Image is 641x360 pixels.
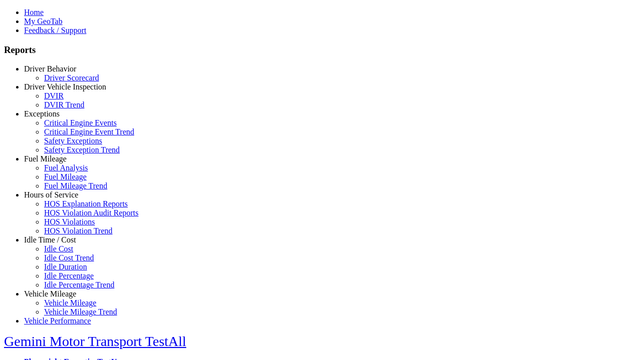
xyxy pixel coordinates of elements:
[44,91,64,100] a: DVIR
[44,127,134,136] a: Critical Engine Event Trend
[4,44,637,55] h3: Reports
[44,163,88,172] a: Fuel Analysis
[44,271,94,280] a: Idle Percentage
[24,64,76,73] a: Driver Behavior
[44,100,84,109] a: DVIR Trend
[44,226,113,235] a: HOS Violation Trend
[44,172,87,181] a: Fuel Mileage
[24,17,63,25] a: My GeoTab
[24,26,86,34] a: Feedback / Support
[24,190,78,199] a: Hours of Service
[44,136,102,145] a: Safety Exceptions
[24,316,91,325] a: Vehicle Performance
[24,235,76,244] a: Idle Time / Cost
[44,253,94,262] a: Idle Cost Trend
[44,199,128,208] a: HOS Explanation Reports
[44,244,73,253] a: Idle Cost
[44,298,96,307] a: Vehicle Mileage
[24,289,76,298] a: Vehicle Mileage
[44,118,117,127] a: Critical Engine Events
[24,109,60,118] a: Exceptions
[44,145,120,154] a: Safety Exception Trend
[44,208,139,217] a: HOS Violation Audit Reports
[24,8,44,16] a: Home
[44,181,107,190] a: Fuel Mileage Trend
[4,333,186,349] a: Gemini Motor Transport TestAll
[44,307,117,316] a: Vehicle Mileage Trend
[24,82,106,91] a: Driver Vehicle Inspection
[44,280,114,289] a: Idle Percentage Trend
[24,154,67,163] a: Fuel Mileage
[44,73,99,82] a: Driver Scorecard
[44,262,87,271] a: Idle Duration
[44,217,95,226] a: HOS Violations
